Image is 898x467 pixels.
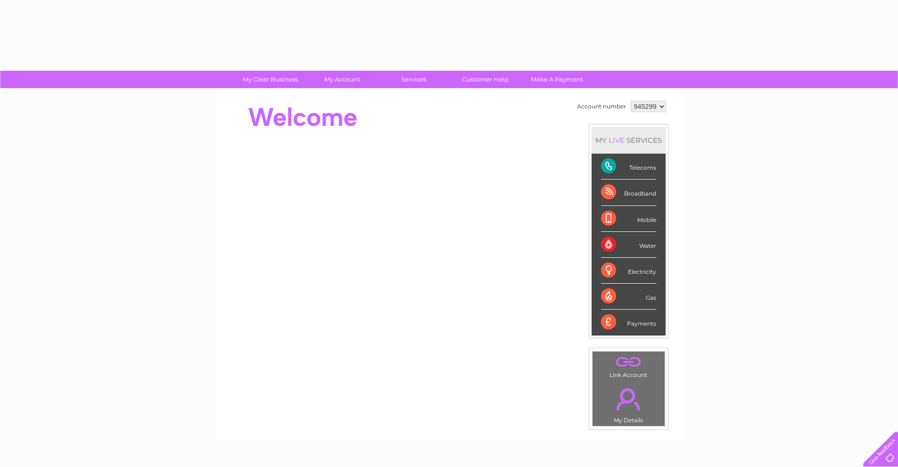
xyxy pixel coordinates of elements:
a: My Account [303,71,381,88]
a: . [595,383,662,416]
div: Payments [601,310,656,335]
div: MY SERVICES [592,127,666,154]
td: Link Account [592,351,665,381]
a: . [595,354,662,370]
div: Gas [601,284,656,310]
div: Telecoms [601,154,656,180]
div: Electricity [601,258,656,284]
a: My Clear Business [231,71,309,88]
div: LIVE [607,136,626,145]
a: Make A Payment [518,71,596,88]
div: Broadband [601,180,656,205]
a: Services [375,71,453,88]
div: Mobile [601,206,656,232]
td: My Details [592,380,665,426]
td: Account number [575,98,628,115]
a: Customer Help [446,71,524,88]
div: Water [601,232,656,258]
